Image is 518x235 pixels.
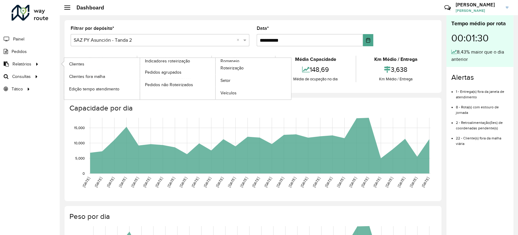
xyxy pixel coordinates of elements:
[263,177,272,188] text: [DATE]
[220,65,244,71] span: Roteirização
[118,177,127,188] text: [DATE]
[216,75,291,87] a: Setor
[239,177,248,188] text: [DATE]
[251,177,260,188] text: [DATE]
[130,177,139,188] text: [DATE]
[372,177,381,188] text: [DATE]
[69,104,435,113] h4: Capacidade por dia
[13,36,24,42] span: Painel
[74,141,85,145] text: 10,000
[70,4,104,11] h2: Dashboard
[451,28,509,48] div: 00:01:30
[74,126,85,130] text: 15,000
[441,1,454,14] a: Contato Rápido
[277,56,354,63] div: Média Capacidade
[397,177,406,188] text: [DATE]
[139,56,210,63] div: Total de entregas
[203,177,212,188] text: [DATE]
[82,177,90,188] text: [DATE]
[106,177,115,188] text: [DATE]
[140,66,216,78] a: Pedidos agrupados
[456,115,509,131] li: 2 - Retroalimentação(ões) de coordenadas pendente(s)
[451,73,509,82] h4: Alertas
[456,2,501,8] h3: [PERSON_NAME]
[69,86,119,92] span: Edição tempo atendimento
[69,73,105,80] span: Clientes fora malha
[213,56,273,63] div: Recargas
[336,177,345,188] text: [DATE]
[191,177,200,188] text: [DATE]
[257,25,269,32] label: Data
[456,131,509,146] li: 22 - Cliente(s) fora da malha viária
[145,69,181,75] span: Pedidos agrupados
[456,8,501,13] span: [PERSON_NAME]
[220,77,231,84] span: Setor
[142,177,151,188] text: [DATE]
[277,63,354,76] div: 148,69
[358,56,434,63] div: Km Médio / Entrega
[216,62,291,74] a: Roteirização
[64,70,140,82] a: Clientes fora malha
[179,177,188,188] text: [DATE]
[69,61,84,67] span: Clientes
[451,48,509,63] div: 8,43% maior que o dia anterior
[451,19,509,28] div: Tempo médio por rota
[145,82,193,88] span: Pedidos não Roteirizados
[312,177,321,188] text: [DATE]
[361,177,369,188] text: [DATE]
[94,177,103,188] text: [DATE]
[348,177,357,188] text: [DATE]
[288,177,297,188] text: [DATE]
[385,177,393,188] text: [DATE]
[12,86,23,92] span: Tático
[140,58,291,100] a: Romaneio
[64,58,216,100] a: Indicadores roteirização
[363,34,373,46] button: Choose Date
[71,25,114,32] label: Filtrar por depósito
[72,56,135,63] div: Total de rotas
[276,177,284,188] text: [DATE]
[277,76,354,82] div: Média de ocupação no dia
[167,177,175,188] text: [DATE]
[216,87,291,99] a: Veículos
[64,83,140,95] a: Edição tempo atendimento
[220,90,237,96] span: Veículos
[140,79,216,91] a: Pedidos não Roteirizados
[12,48,27,55] span: Pedidos
[456,100,509,115] li: 8 - Rota(s) com estouro de jornada
[421,177,430,188] text: [DATE]
[12,73,31,80] span: Consultas
[215,177,224,188] text: [DATE]
[154,177,163,188] text: [DATE]
[145,58,190,64] span: Indicadores roteirização
[227,177,236,188] text: [DATE]
[409,177,418,188] text: [DATE]
[69,212,435,221] h4: Peso por dia
[324,177,333,188] text: [DATE]
[12,61,31,67] span: Relatórios
[237,37,242,44] span: Clear all
[64,58,140,70] a: Clientes
[220,58,239,64] span: Romaneio
[300,177,309,188] text: [DATE]
[358,76,434,82] div: Km Médio / Entrega
[75,156,85,160] text: 5,000
[83,171,85,175] text: 0
[358,63,434,76] div: 3,638
[456,84,509,100] li: 1 - Entrega(s) fora da janela de atendimento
